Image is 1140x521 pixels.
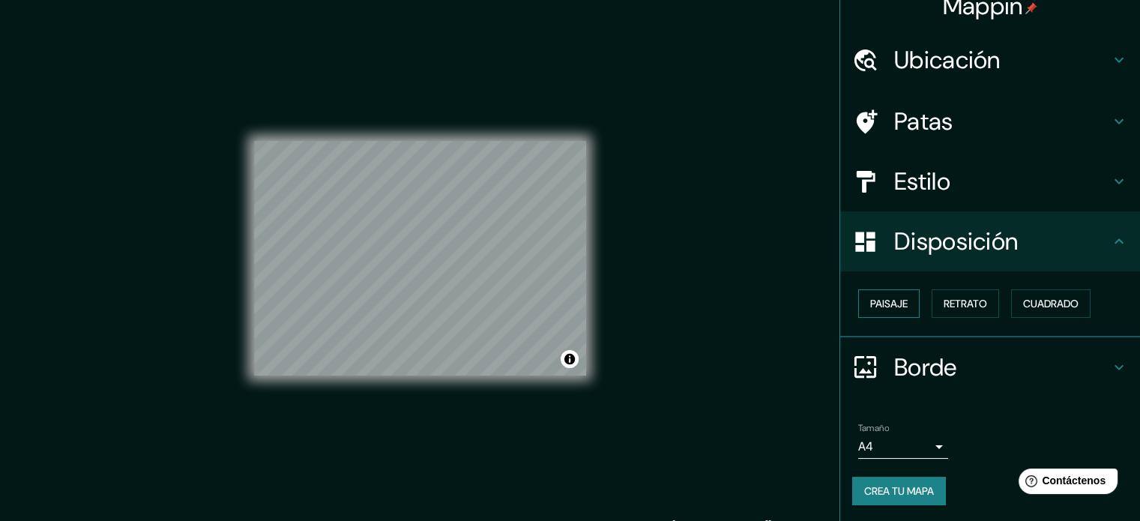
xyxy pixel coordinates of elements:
[858,435,948,459] div: A4
[870,297,908,310] font: Paisaje
[840,91,1140,151] div: Patas
[894,226,1018,257] font: Disposición
[840,151,1140,211] div: Estilo
[894,106,953,137] font: Patas
[254,141,586,376] canvas: Mapa
[864,484,934,498] font: Crea tu mapa
[858,439,873,454] font: A4
[894,44,1001,76] font: Ubicación
[894,352,957,383] font: Borde
[932,289,999,318] button: Retrato
[840,211,1140,271] div: Disposición
[944,297,987,310] font: Retrato
[840,337,1140,397] div: Borde
[858,422,889,434] font: Tamaño
[894,166,950,197] font: Estilo
[840,30,1140,90] div: Ubicación
[1011,289,1091,318] button: Cuadrado
[1025,2,1037,14] img: pin-icon.png
[1007,463,1124,505] iframe: Lanzador de widgets de ayuda
[852,477,946,505] button: Crea tu mapa
[1023,297,1079,310] font: Cuadrado
[561,350,579,368] button: Activar o desactivar atribución
[858,289,920,318] button: Paisaje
